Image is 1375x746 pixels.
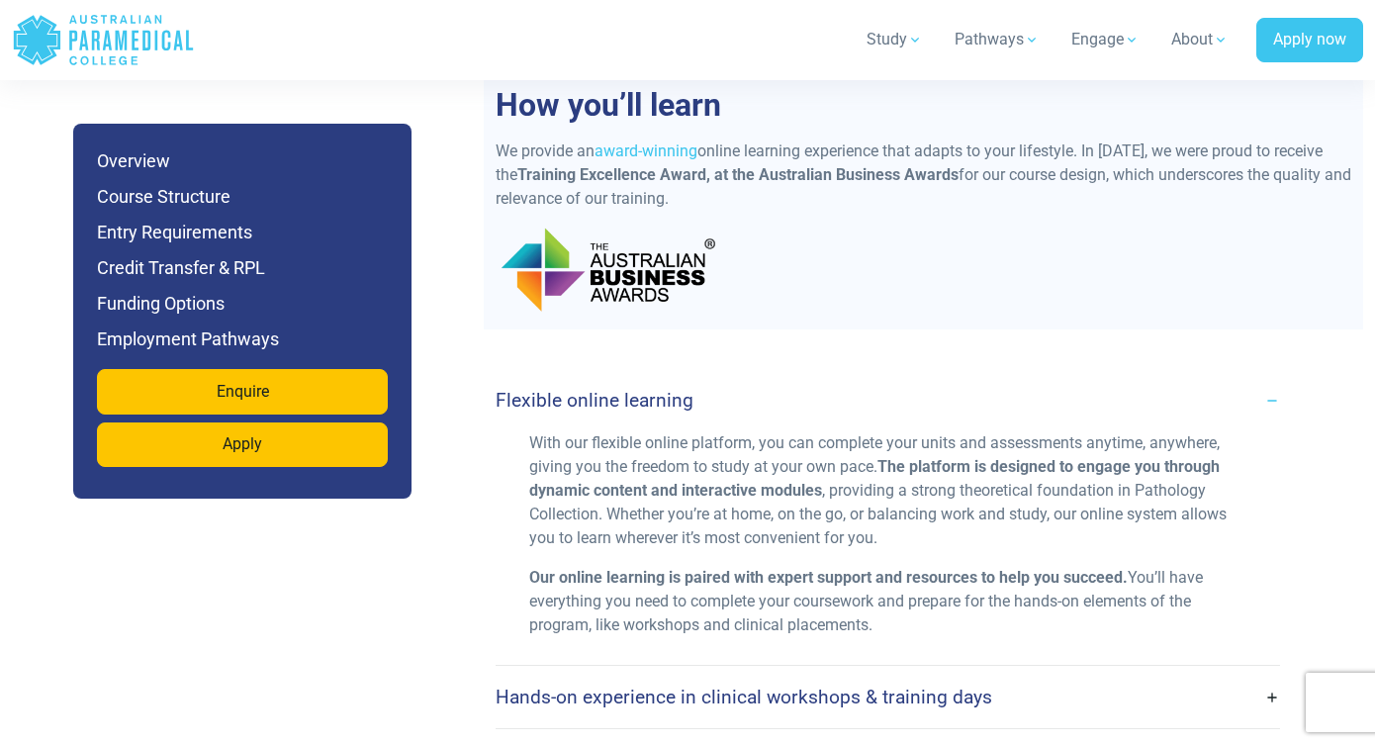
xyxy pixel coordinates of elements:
[1059,12,1151,67] a: Engage
[943,12,1052,67] a: Pathways
[496,140,1351,211] p: We provide an online learning experience that adapts to your lifestyle. In [DATE], we were proud ...
[496,377,1280,423] a: Flexible online learning
[496,389,693,412] h4: Flexible online learning
[484,86,1363,124] h2: How you’ll learn
[1159,12,1240,67] a: About
[496,674,1280,720] a: Hands-on experience in clinical workshops & training days
[595,141,697,160] a: award-winning
[496,686,992,708] h4: Hands-on experience in clinical workshops & training days
[529,566,1246,637] p: You’ll have everything you need to complete your coursework and prepare for the hands-on elements...
[529,431,1246,550] p: With our flexible online platform, you can complete your units and assessments anytime, anywhere,...
[855,12,935,67] a: Study
[529,568,1128,587] strong: Our online learning is paired with expert support and resources to help you succeed.
[12,8,195,72] a: Australian Paramedical College
[517,165,959,184] strong: Training Excellence Award, at the Australian Business Awards
[1256,18,1363,63] a: Apply now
